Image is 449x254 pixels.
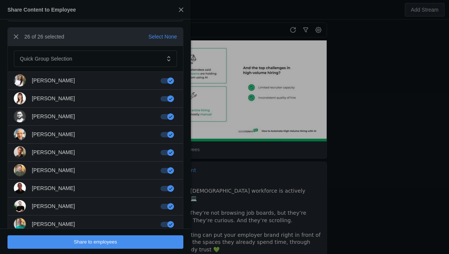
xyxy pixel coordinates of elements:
span: Share to employees [74,238,117,246]
div: [PERSON_NAME] [32,113,75,120]
div: [PERSON_NAME] [32,95,75,102]
div: [PERSON_NAME] [32,166,75,174]
div: [PERSON_NAME] [32,184,75,192]
img: cache [14,200,26,212]
img: cache [14,218,26,230]
img: cache [14,110,26,122]
mat-label: Quick Group Selection [20,54,72,63]
div: [PERSON_NAME] [32,77,75,84]
img: cache [14,164,26,176]
img: cache [14,182,26,194]
div: Select None [149,33,177,40]
img: cache [14,74,26,86]
div: Share Content to Employee [7,6,76,13]
img: cache [14,92,26,104]
div: [PERSON_NAME] [32,149,75,156]
div: [PERSON_NAME] [32,131,75,138]
div: [PERSON_NAME] [32,202,75,210]
img: cache [14,146,26,158]
div: 26 of 26 selected [24,33,64,40]
button: Share to employees [7,235,183,249]
div: [PERSON_NAME] [32,220,75,228]
img: cache [14,128,26,140]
